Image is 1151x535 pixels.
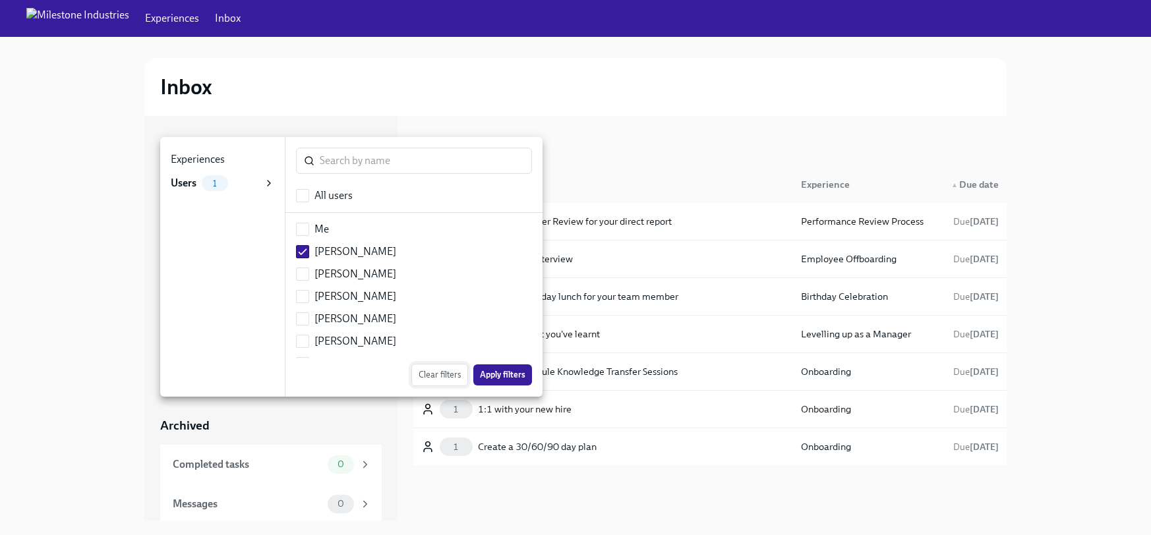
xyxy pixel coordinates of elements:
li: All users [285,184,543,207]
div: All users [314,188,353,203]
li: [PERSON_NAME] [285,240,543,263]
div: Me [314,222,329,237]
li: [PERSON_NAME] [285,308,543,330]
div: [PERSON_NAME] [314,267,396,281]
li: [PERSON_NAME] [285,285,543,308]
strong: Users [171,176,196,190]
span: Clear filters [419,368,461,381]
li: Users1 [160,171,285,195]
li: [PERSON_NAME] [285,352,543,375]
li: [PERSON_NAME] [285,263,543,285]
div: [PERSON_NAME] [314,244,396,259]
div: [PERSON_NAME] [314,334,396,349]
button: Apply filters [473,364,532,385]
div: [PERSON_NAME] [314,312,396,326]
div: [PERSON_NAME] [314,289,396,304]
div: [PERSON_NAME] [314,356,396,371]
input: Search by name [320,148,532,174]
div: Experiences [171,152,225,167]
li: Experiences [160,148,285,171]
li: [PERSON_NAME] [285,330,543,352]
span: Apply filters [480,368,525,381]
span: 1 [205,179,225,188]
button: Clear filters [411,364,468,386]
li: Me [285,218,543,240]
